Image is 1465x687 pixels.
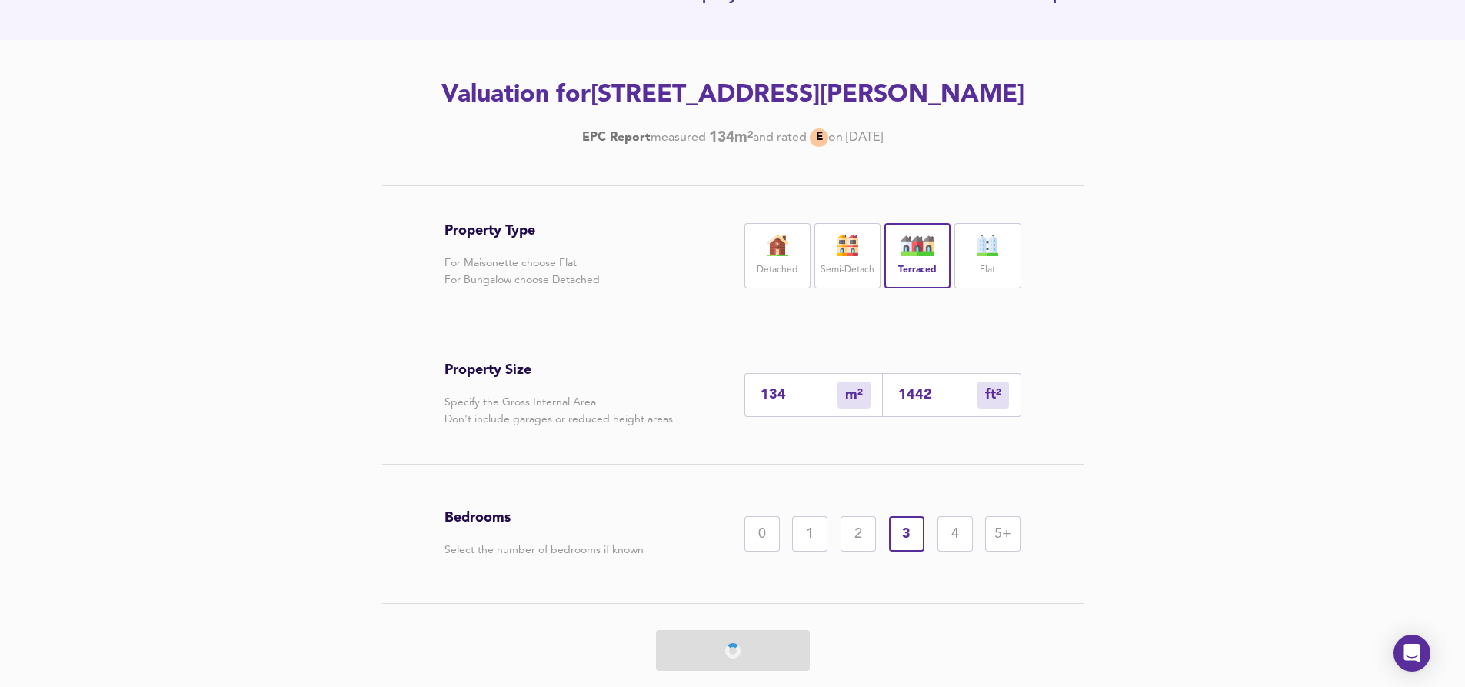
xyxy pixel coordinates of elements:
[810,128,828,147] div: E
[898,261,937,280] label: Terraced
[968,235,1007,256] img: flat-icon
[753,129,807,146] div: and rated
[444,255,600,288] p: For Maisonette choose Flat For Bungalow choose Detached
[582,129,651,146] a: EPC Report
[898,387,977,403] input: Sqft
[828,235,867,256] img: house-icon
[821,261,874,280] label: Semi-Detach
[954,223,1021,288] div: Flat
[298,78,1168,112] h2: Valuation for [STREET_ADDRESS][PERSON_NAME]
[582,128,883,147] div: [DATE]
[828,129,843,146] div: on
[841,516,876,552] div: 2
[889,516,924,552] div: 3
[744,223,811,288] div: Detached
[744,516,780,552] div: 0
[651,129,706,146] div: measured
[837,382,871,409] div: m²
[444,542,644,559] p: Select the number of bedrooms if known
[985,516,1021,552] div: 5+
[444,394,673,428] p: Specify the Gross Internal Area Don't include garages or reduced height areas
[444,222,600,239] h3: Property Type
[884,223,951,288] div: Terraced
[937,516,973,552] div: 4
[444,362,673,379] h3: Property Size
[814,223,881,288] div: Semi-Detach
[1393,635,1430,672] div: Open Intercom Messenger
[898,235,937,256] img: house-icon
[709,129,753,146] b: 134 m²
[758,235,797,256] img: house-icon
[980,261,995,280] label: Flat
[444,509,644,526] h3: Bedrooms
[792,516,827,552] div: 1
[761,387,837,403] input: Enter sqm
[757,261,797,280] label: Detached
[977,382,1009,409] div: m²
